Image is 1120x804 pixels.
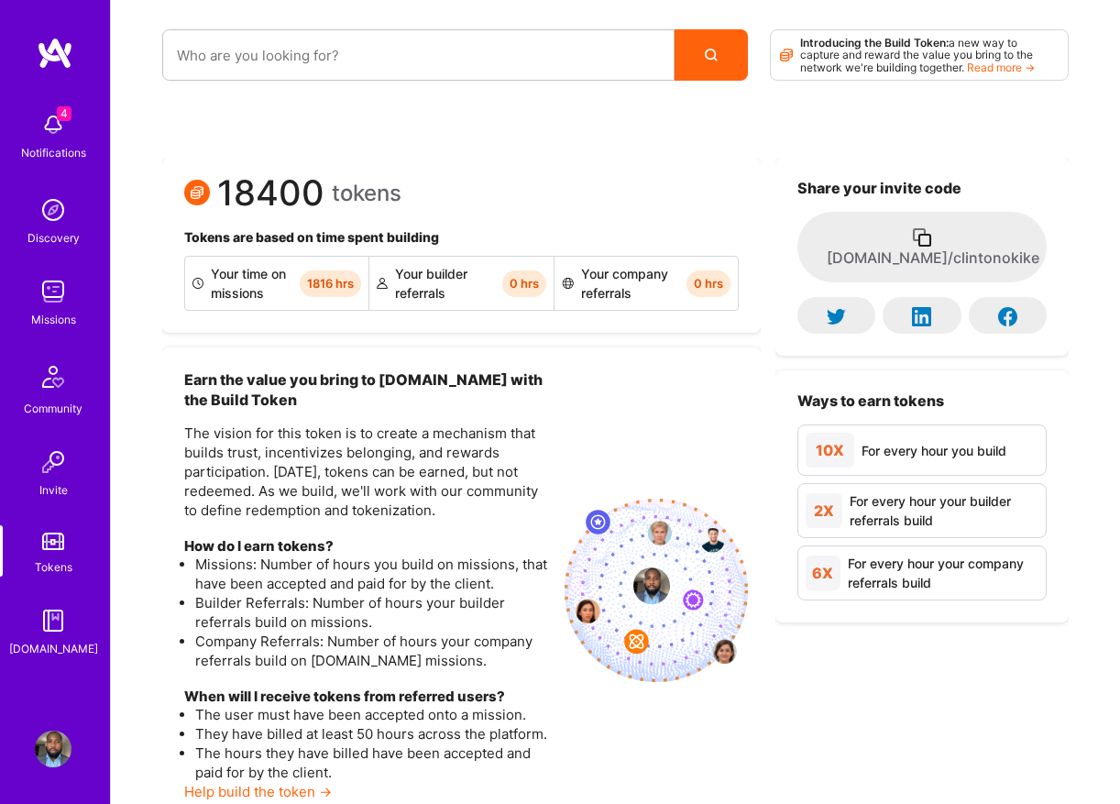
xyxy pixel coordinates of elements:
[185,257,369,310] div: Your time on missions
[217,183,324,203] span: 18400
[27,228,80,248] div: Discovery
[184,688,550,705] h4: When will I receive tokens from referred users?
[850,491,1038,530] div: For every hour your builder referrals build
[862,441,1006,460] div: For every hour you build
[967,61,1035,74] a: Read more →
[35,106,71,143] img: bell
[192,278,203,289] img: Builder icon
[806,493,842,528] div: 2X
[686,270,730,297] span: 0 hrs
[31,310,76,329] div: Missions
[195,705,550,724] li: The user must have been accepted onto a mission.
[35,444,71,480] img: Invite
[565,499,748,682] img: invite
[35,192,71,228] img: discovery
[562,278,574,289] img: Company referral icon
[797,212,1047,282] button: [DOMAIN_NAME]/clintonokike
[377,278,388,289] img: Builder referral icon
[184,369,550,410] h3: Earn the value you bring to [DOMAIN_NAME] with the Build Token
[42,533,64,550] img: tokens
[848,554,1038,592] div: For every hour your company referrals build
[912,307,931,326] i: icon LinkedInDark
[806,556,840,590] div: 6X
[184,180,210,205] img: Token icon
[184,230,739,246] h4: Tokens are based on time spent building
[35,273,71,310] img: teamwork
[37,37,73,70] img: logo
[633,567,670,604] img: profile
[332,183,401,203] span: tokens
[998,307,1017,326] i: icon Facebook
[911,226,933,248] i: icon Copy
[797,180,1047,197] h3: Share your invite code
[800,36,949,50] strong: Introducing the Build Token:
[827,307,846,326] i: icon Twitter
[35,602,71,639] img: guide book
[21,143,86,162] div: Notifications
[177,32,660,79] input: Who are you looking for?
[57,106,71,121] span: 4
[24,399,82,418] div: Community
[184,783,332,800] a: Help build the token →
[797,392,1047,410] h3: Ways to earn tokens
[780,38,793,72] i: icon Points
[300,270,361,297] span: 1816 hrs
[369,257,554,310] div: Your builder referrals
[502,270,546,297] span: 0 hrs
[195,593,550,632] li: Builder Referrals: Number of hours your builder referrals build on missions.
[35,731,71,767] img: User Avatar
[800,36,1033,73] span: a new way to capture and reward the value you bring to the network we're building together.
[195,632,550,670] li: Company Referrals: Number of hours your company referrals build on [DOMAIN_NAME] missions.
[195,743,550,782] li: The hours they have billed have been accepted and paid for by the client.
[555,257,738,310] div: Your company referrals
[184,424,550,520] p: The vision for this token is to create a mechanism that builds trust, incentivizes belonging, and...
[184,538,550,555] h4: How do I earn tokens?
[195,724,550,743] li: They have billed at least 50 hours across the platform.
[9,639,98,658] div: [DOMAIN_NAME]
[30,731,76,767] a: User Avatar
[39,480,68,500] div: Invite
[806,433,854,468] div: 10X
[35,557,72,577] div: Tokens
[31,355,75,399] img: Community
[705,49,718,61] i: icon Search
[195,555,550,593] li: Missions: Number of hours you build on missions, that have been accepted and paid for by the client.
